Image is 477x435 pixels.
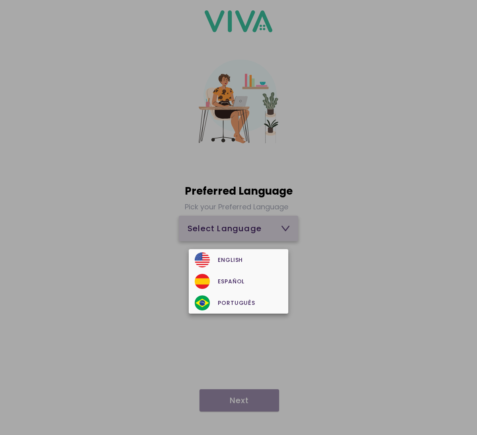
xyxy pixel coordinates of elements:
div: Português [195,295,282,310]
div: Español [195,274,282,289]
img: mhUv7qI9Vj7zwQ87iWCkrayx9nb8AAAAA== [195,274,210,289]
div: English [195,252,282,267]
img: skT85lG4G8IoFap1lEAAA [195,252,210,267]
img: oCWVLAvXttPpmAAAAAAAAA= [195,295,210,310]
